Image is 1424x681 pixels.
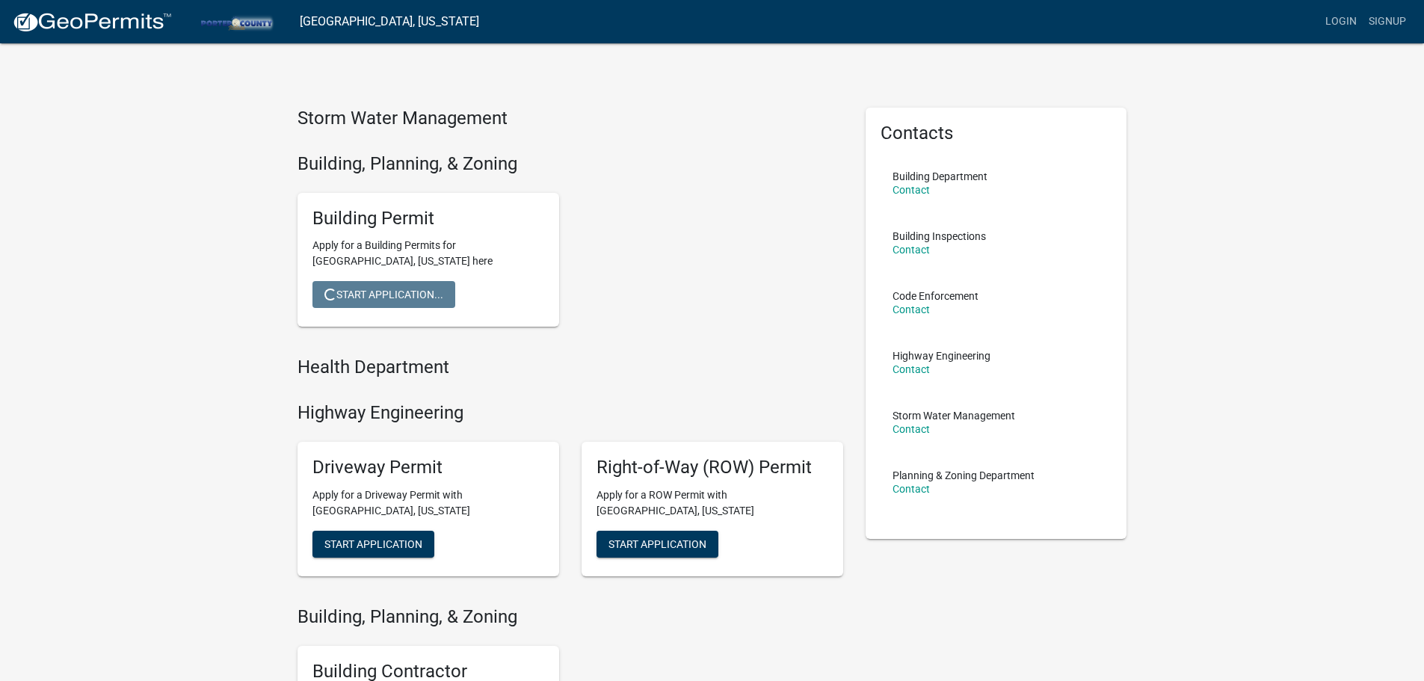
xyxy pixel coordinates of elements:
[1363,7,1412,36] a: Signup
[298,606,843,628] h4: Building, Planning, & Zoning
[312,281,455,308] button: Start Application...
[312,208,544,229] h5: Building Permit
[324,289,443,301] span: Start Application...
[312,457,544,478] h5: Driveway Permit
[298,108,843,129] h4: Storm Water Management
[312,487,544,519] p: Apply for a Driveway Permit with [GEOGRAPHIC_DATA], [US_STATE]
[298,153,843,175] h4: Building, Planning, & Zoning
[881,123,1112,144] h5: Contacts
[300,9,479,34] a: [GEOGRAPHIC_DATA], [US_STATE]
[893,184,930,196] a: Contact
[893,291,978,301] p: Code Enforcement
[298,402,843,424] h4: Highway Engineering
[893,351,990,361] p: Highway Engineering
[893,483,930,495] a: Contact
[1319,7,1363,36] a: Login
[324,537,422,549] span: Start Application
[893,363,930,375] a: Contact
[893,231,986,241] p: Building Inspections
[184,11,288,31] img: Porter County, Indiana
[312,531,434,558] button: Start Application
[893,410,1015,421] p: Storm Water Management
[298,357,843,378] h4: Health Department
[312,238,544,269] p: Apply for a Building Permits for [GEOGRAPHIC_DATA], [US_STATE] here
[608,537,706,549] span: Start Application
[597,457,828,478] h5: Right-of-Way (ROW) Permit
[597,531,718,558] button: Start Application
[893,244,930,256] a: Contact
[893,303,930,315] a: Contact
[893,423,930,435] a: Contact
[893,470,1035,481] p: Planning & Zoning Department
[893,171,987,182] p: Building Department
[597,487,828,519] p: Apply for a ROW Permit with [GEOGRAPHIC_DATA], [US_STATE]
